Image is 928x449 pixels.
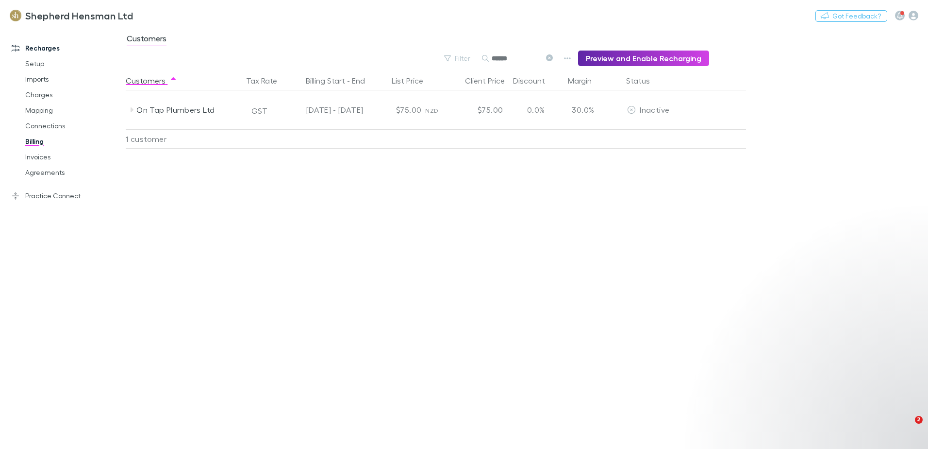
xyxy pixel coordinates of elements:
button: Client Price [465,71,516,90]
div: 1 customer [126,129,242,149]
h3: Shepherd Hensman Ltd [25,10,133,21]
button: Filter [439,52,476,64]
div: $75.00 [448,90,507,129]
a: Recharges [2,40,131,56]
span: 2 [915,416,923,424]
a: Imports [16,71,131,87]
button: List Price [392,71,435,90]
a: Shepherd Hensman Ltd [4,4,139,27]
button: Status [626,71,662,90]
button: GST [247,103,272,119]
div: [DATE] - [DATE] [283,90,363,129]
a: Connections [16,118,131,134]
button: Preview and Enable Recharging [578,51,709,66]
div: 0.0% [507,90,565,129]
button: Margin [568,71,603,90]
div: On Tap Plumbers LtdGST[DATE] - [DATE]$75.00NZD$75.000.0%30.0%EditInactive [126,90,751,129]
button: Customers [126,71,177,90]
a: Billing [16,134,131,149]
button: Billing Start - End [306,71,377,90]
button: Tax Rate [246,71,289,90]
a: Mapping [16,103,131,118]
p: 30.0% [569,104,594,116]
iframe: Intercom live chat [895,416,918,439]
div: On Tap Plumbers Ltd [136,90,239,129]
a: Agreements [16,165,131,180]
button: Discount [513,71,557,90]
button: Got Feedback? [815,10,887,22]
a: Invoices [16,149,131,165]
a: Setup [16,56,131,71]
span: Inactive [640,105,669,114]
span: Customers [127,34,166,46]
a: Charges [16,87,131,103]
span: NZD [425,107,438,114]
img: Shepherd Hensman Ltd's Logo [10,10,21,21]
div: $75.00 [367,90,425,129]
a: Practice Connect [2,188,131,204]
